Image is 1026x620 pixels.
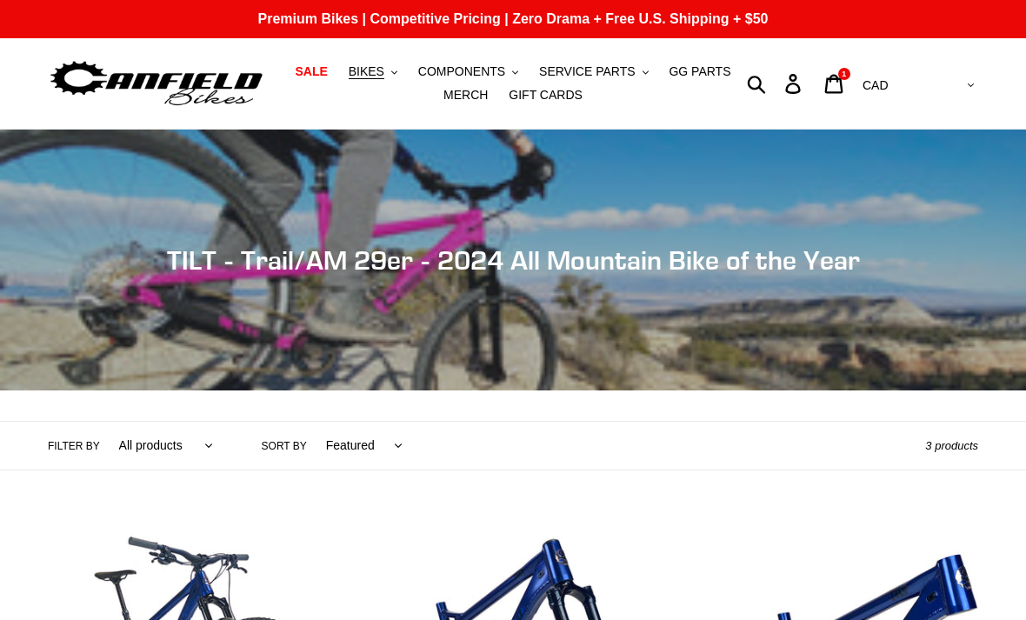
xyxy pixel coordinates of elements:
span: GG PARTS [669,64,730,79]
img: Canfield Bikes [48,57,265,111]
button: SERVICE PARTS [530,60,656,83]
span: MERCH [443,88,488,103]
span: 1 [842,70,846,78]
span: 3 products [925,439,978,452]
span: SALE [295,64,327,79]
button: BIKES [340,60,406,83]
span: GIFT CARDS [509,88,583,103]
a: GIFT CARDS [500,83,591,107]
span: BIKES [349,64,384,79]
button: COMPONENTS [410,60,527,83]
label: Sort by [262,438,307,454]
label: Filter by [48,438,100,454]
span: COMPONENTS [418,64,505,79]
span: TILT - Trail/AM 29er - 2024 All Mountain Bike of the Year [167,244,860,276]
a: MERCH [435,83,496,107]
a: SALE [286,60,336,83]
a: GG PARTS [660,60,739,83]
a: 1 [815,65,856,103]
span: SERVICE PARTS [539,64,635,79]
